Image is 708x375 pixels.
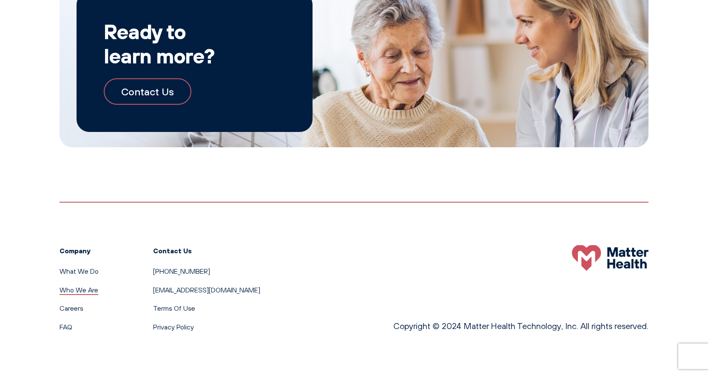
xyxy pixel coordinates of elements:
[60,304,83,312] a: Careers
[60,286,98,294] a: Who We Are
[60,267,99,275] a: What We Do
[60,245,99,256] h3: Company
[153,286,260,294] a: [EMAIL_ADDRESS][DOMAIN_NAME]
[104,78,191,105] a: Contact Us
[153,304,195,312] a: Terms Of Use
[393,319,648,333] p: Copyright © 2024 Matter Health Technology, Inc. All rights reserved.
[104,19,285,68] h2: Ready to learn more?
[153,245,260,256] h3: Contact Us
[153,267,210,275] a: [PHONE_NUMBER]
[153,323,194,331] a: Privacy Policy
[60,323,72,331] a: FAQ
